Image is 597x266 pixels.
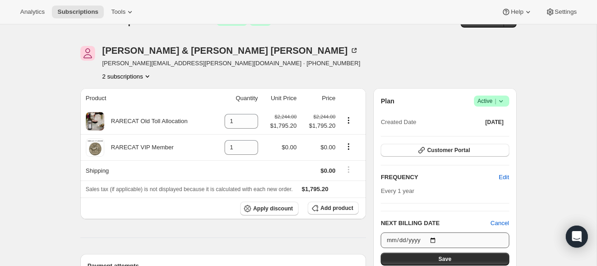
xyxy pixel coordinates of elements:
[321,167,336,174] span: $0.00
[496,6,538,18] button: Help
[111,8,125,16] span: Tools
[381,96,394,106] h2: Plan
[381,219,490,228] h2: NEXT BILLING DATE
[214,88,261,108] th: Quantity
[381,118,416,127] span: Created Date
[321,204,353,212] span: Add product
[20,8,45,16] span: Analytics
[493,170,514,185] button: Edit
[439,255,451,263] span: Save
[308,202,359,215] button: Add product
[566,226,588,248] div: Open Intercom Messenger
[80,88,214,108] th: Product
[485,119,504,126] span: [DATE]
[86,138,104,157] img: product img
[313,114,335,119] small: $2,244.00
[381,253,509,266] button: Save
[104,143,174,152] div: RARECAT VIP Member
[299,88,338,108] th: Price
[86,112,104,130] img: product img
[302,186,328,192] span: $1,795.20
[341,164,356,175] button: Shipping actions
[302,121,336,130] span: $1,795.20
[341,141,356,152] button: Product actions
[104,117,188,126] div: RARECAT Old Toll Allocation
[253,205,293,212] span: Apply discount
[511,8,523,16] span: Help
[381,144,509,157] button: Customer Portal
[495,97,496,105] span: |
[240,202,298,215] button: Apply discount
[57,8,98,16] span: Subscriptions
[555,8,577,16] span: Settings
[275,114,297,119] small: $2,244.00
[282,144,297,151] span: $0.00
[381,173,499,182] h2: FREQUENCY
[106,6,140,18] button: Tools
[341,115,356,125] button: Product actions
[102,72,152,81] button: Product actions
[540,6,582,18] button: Settings
[478,96,506,106] span: Active
[499,173,509,182] span: Edit
[490,219,509,228] button: Cancel
[80,160,214,181] th: Shipping
[427,147,470,154] span: Customer Portal
[381,187,414,194] span: Every 1 year
[52,6,104,18] button: Subscriptions
[102,46,359,55] div: [PERSON_NAME] & [PERSON_NAME] [PERSON_NAME]
[480,116,509,129] button: [DATE]
[321,144,336,151] span: $0.00
[102,59,360,68] span: [PERSON_NAME][EMAIL_ADDRESS][PERSON_NAME][DOMAIN_NAME] · [PHONE_NUMBER]
[15,6,50,18] button: Analytics
[261,88,300,108] th: Unit Price
[270,121,297,130] span: $1,795.20
[80,46,95,61] span: James & Kim Wilcox
[86,186,293,192] span: Sales tax (if applicable) is not displayed because it is calculated with each new order.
